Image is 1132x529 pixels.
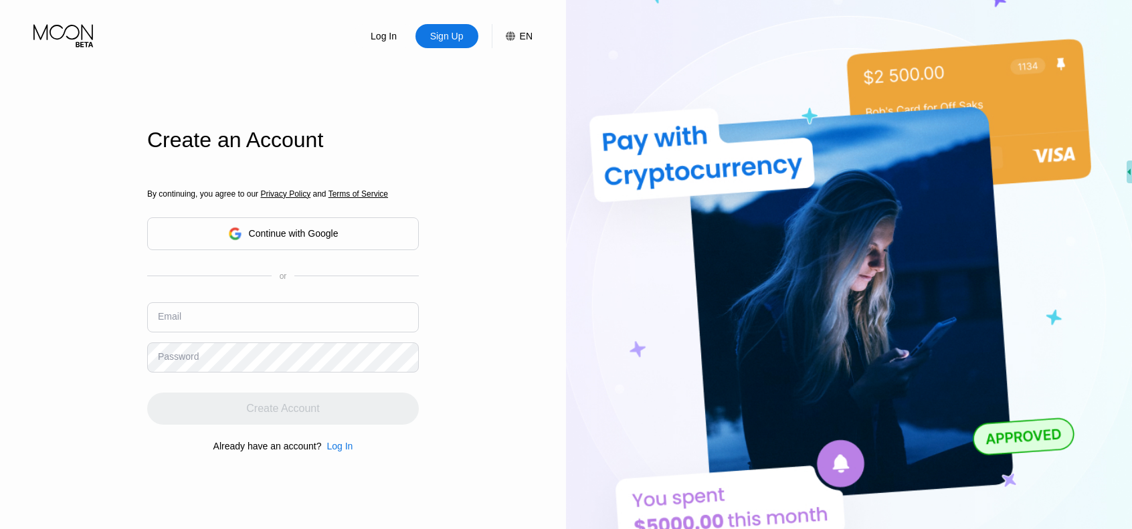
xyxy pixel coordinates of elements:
div: Log In [326,441,353,451]
div: or [280,272,287,281]
div: EN [520,31,533,41]
span: Terms of Service [328,189,388,199]
div: EN [492,24,533,48]
div: Sign Up [429,29,465,43]
div: Already have an account? [213,441,322,451]
div: By continuing, you agree to our [147,189,419,199]
div: Sign Up [415,24,478,48]
div: Log In [353,24,415,48]
div: Continue with Google [147,217,419,250]
div: Continue with Google [249,228,339,239]
div: Create an Account [147,128,419,152]
span: Privacy Policy [260,189,310,199]
div: Password [158,351,199,362]
div: Email [158,311,181,322]
div: Log In [321,441,353,451]
span: and [310,189,328,199]
div: Log In [369,29,398,43]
